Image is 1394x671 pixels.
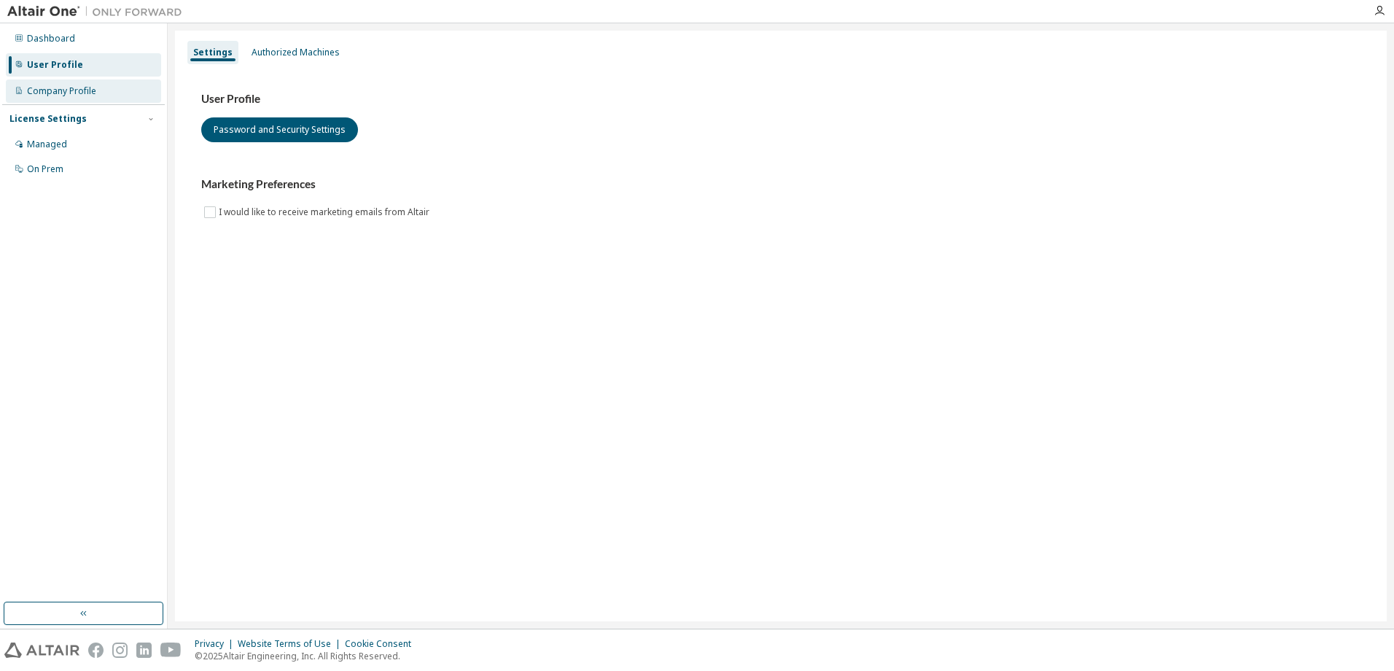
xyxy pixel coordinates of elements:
div: User Profile [27,59,83,71]
img: youtube.svg [160,643,182,658]
label: I would like to receive marketing emails from Altair [219,203,432,221]
div: Privacy [195,638,238,650]
div: Website Terms of Use [238,638,345,650]
img: facebook.svg [88,643,104,658]
div: Managed [27,139,67,150]
p: © 2025 Altair Engineering, Inc. All Rights Reserved. [195,650,420,662]
div: Dashboard [27,33,75,44]
div: Authorized Machines [252,47,340,58]
img: linkedin.svg [136,643,152,658]
div: Company Profile [27,85,96,97]
h3: User Profile [201,92,1360,106]
div: Cookie Consent [345,638,420,650]
div: License Settings [9,113,87,125]
img: instagram.svg [112,643,128,658]
img: Altair One [7,4,190,19]
img: altair_logo.svg [4,643,79,658]
h3: Marketing Preferences [201,177,1360,192]
button: Password and Security Settings [201,117,358,142]
div: On Prem [27,163,63,175]
div: Settings [193,47,233,58]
